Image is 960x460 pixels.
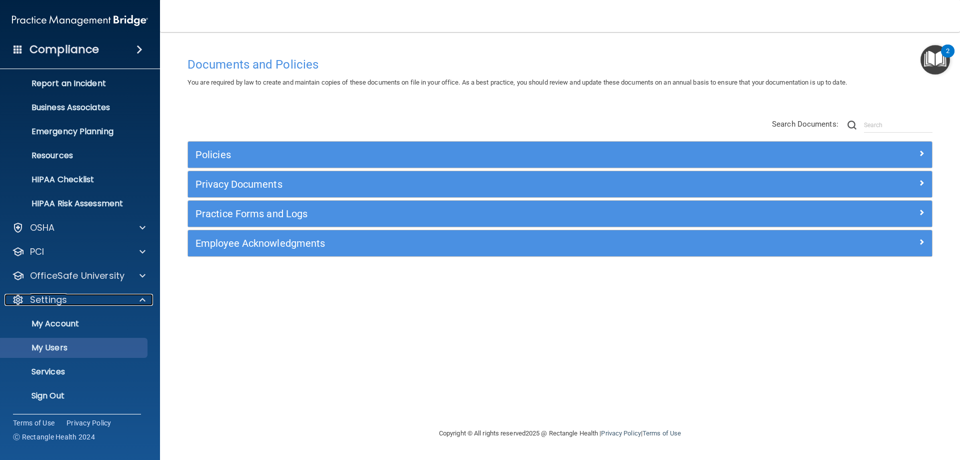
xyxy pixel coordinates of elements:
[12,270,145,282] a: OfficeSafe University
[12,294,145,306] a: Settings
[30,222,55,234] p: OSHA
[195,238,738,249] h5: Employee Acknowledgments
[66,418,111,428] a: Privacy Policy
[787,389,948,429] iframe: Drift Widget Chat Controller
[195,176,924,192] a: Privacy Documents
[920,45,950,75] button: Open Resource Center, 2 new notifications
[195,208,738,219] h5: Practice Forms and Logs
[12,11,148,31] img: PMB logo
[642,429,681,437] a: Terms of Use
[12,222,145,234] a: OSHA
[6,343,143,353] p: My Users
[195,179,738,190] h5: Privacy Documents
[946,51,949,64] div: 2
[29,43,99,57] h4: Compliance
[187,79,847,86] span: You are required by law to create and maintain copies of these documents on file in your office. ...
[195,147,924,163] a: Policies
[864,118,932,133] input: Search
[6,103,143,113] p: Business Associates
[30,270,124,282] p: OfficeSafe University
[377,417,742,449] div: Copyright © All rights reserved 2025 @ Rectangle Health | |
[12,246,145,258] a: PCI
[195,235,924,251] a: Employee Acknowledgments
[6,79,143,89] p: Report an Incident
[847,121,856,130] img: ic-search.3b580494.png
[772,120,838,129] span: Search Documents:
[13,432,95,442] span: Ⓒ Rectangle Health 2024
[6,391,143,401] p: Sign Out
[195,206,924,222] a: Practice Forms and Logs
[6,127,143,137] p: Emergency Planning
[6,175,143,185] p: HIPAA Checklist
[30,294,67,306] p: Settings
[601,429,640,437] a: Privacy Policy
[187,58,932,71] h4: Documents and Policies
[30,246,44,258] p: PCI
[6,319,143,329] p: My Account
[13,418,54,428] a: Terms of Use
[6,199,143,209] p: HIPAA Risk Assessment
[6,151,143,161] p: Resources
[195,149,738,160] h5: Policies
[6,367,143,377] p: Services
